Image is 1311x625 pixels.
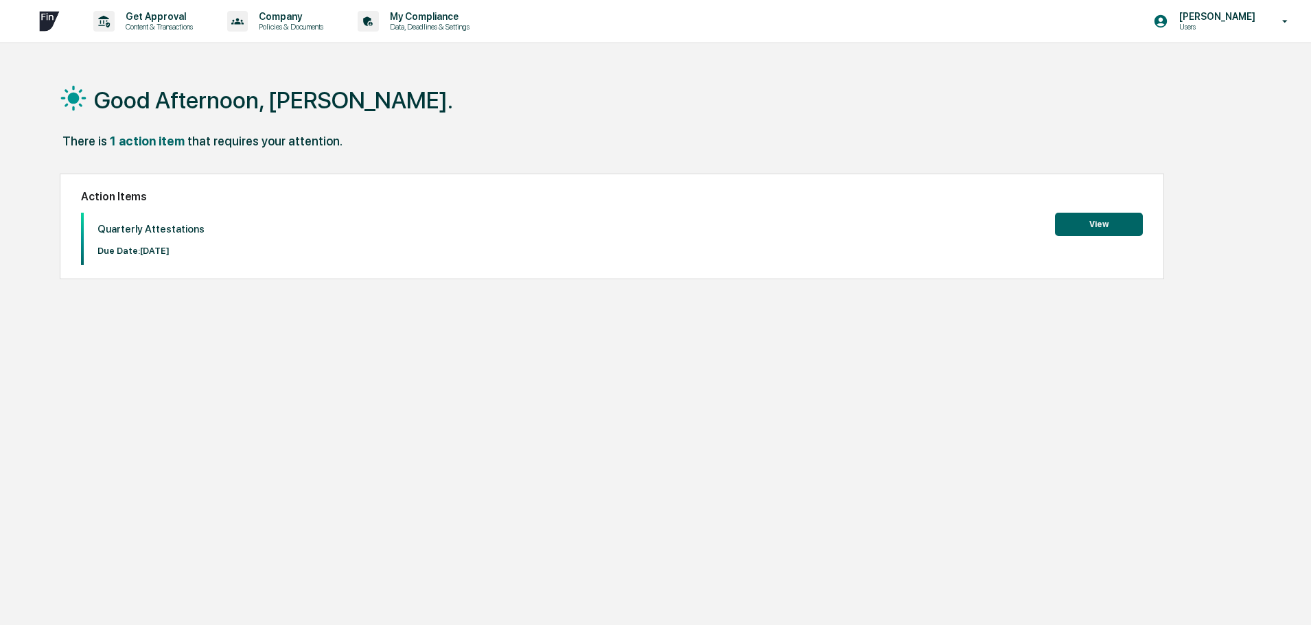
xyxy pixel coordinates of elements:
p: Quarterly Attestations [97,223,205,235]
p: Get Approval [115,11,200,22]
img: logo [33,5,66,38]
p: Content & Transactions [115,22,200,32]
p: Due Date: [DATE] [97,246,205,256]
p: Data, Deadlines & Settings [379,22,476,32]
h1: Good Afternoon, [PERSON_NAME]. [94,86,453,114]
div: There is [62,134,107,148]
p: [PERSON_NAME] [1168,11,1262,22]
a: View [1055,217,1143,230]
p: Users [1168,22,1262,32]
p: My Compliance [379,11,476,22]
p: Company [248,11,330,22]
h2: Action Items [81,190,1143,203]
button: View [1055,213,1143,236]
p: Policies & Documents [248,22,330,32]
div: 1 action item [110,134,185,148]
div: that requires your attention. [187,134,343,148]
